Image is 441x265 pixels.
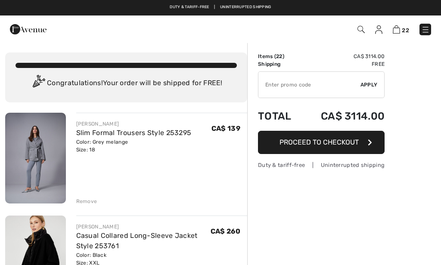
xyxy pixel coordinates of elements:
img: My Info [375,25,382,34]
a: Slim Formal Trousers Style 253295 [76,129,192,137]
div: [PERSON_NAME] [76,120,192,128]
span: Apply [360,81,378,89]
input: Promo code [258,72,360,98]
div: [PERSON_NAME] [76,223,211,231]
span: CA$ 260 [211,227,240,235]
img: Search [357,26,365,33]
a: Casual Collared Long-Sleeve Jacket Style 253761 [76,231,198,250]
img: Shopping Bag [393,25,400,34]
div: Color: Grey melange Size: 18 [76,138,192,154]
img: 1ère Avenue [10,21,47,38]
td: Shipping [258,60,301,68]
img: Congratulation2.svg [30,75,47,92]
div: Duty & tariff-free | Uninterrupted shipping [258,161,385,169]
span: 22 [276,53,283,59]
td: Free [301,60,385,68]
div: Remove [76,197,97,205]
img: Menu [421,25,430,34]
button: Proceed to Checkout [258,131,385,154]
td: Items ( ) [258,52,301,60]
img: Slim Formal Trousers Style 253295 [5,113,66,203]
span: Proceed to Checkout [280,138,359,146]
a: 1ère Avenue [10,25,47,33]
td: Total [258,102,301,131]
div: Congratulations! Your order will be shipped for FREE! [16,75,237,92]
span: CA$ 139 [211,124,240,132]
td: CA$ 3114.00 [301,52,385,60]
td: CA$ 3114.00 [301,102,385,131]
span: 22 [402,27,409,34]
a: 22 [393,24,409,34]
